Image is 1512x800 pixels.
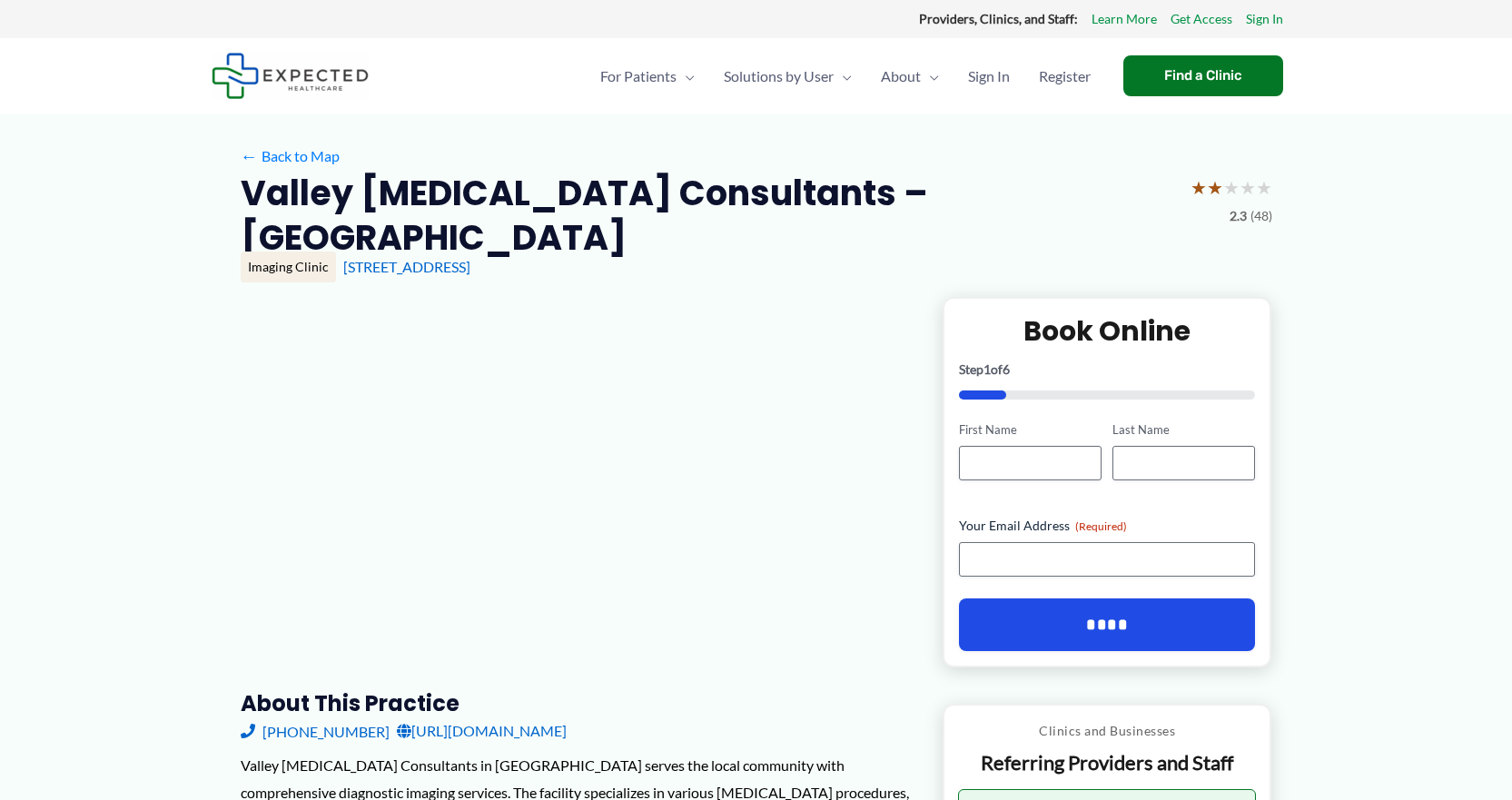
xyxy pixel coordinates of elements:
[921,44,939,108] span: Menu Toggle
[241,717,390,745] a: [PHONE_NUMBER]
[1092,7,1157,31] a: Learn More
[1075,519,1127,533] span: (Required)
[958,719,1257,743] p: Clinics and Businesses
[1256,171,1272,204] span: ★
[1003,361,1010,377] span: 6
[586,44,709,108] a: For PatientsMenu Toggle
[1207,171,1223,204] span: ★
[1230,204,1247,228] span: 2.3
[1240,171,1256,204] span: ★
[343,258,470,275] a: [STREET_ADDRESS]
[1246,7,1283,31] a: Sign In
[959,421,1102,439] label: First Name
[1250,204,1272,228] span: (48)
[959,517,1256,535] label: Your Email Address
[1123,55,1283,96] a: Find a Clinic
[241,143,340,170] a: ←Back to Map
[241,252,336,282] div: Imaging Clinic
[1171,7,1232,31] a: Get Access
[241,689,914,717] h3: About this practice
[866,44,954,108] a: AboutMenu Toggle
[709,44,866,108] a: Solutions by UserMenu Toggle
[1112,421,1255,439] label: Last Name
[959,313,1256,349] h2: Book Online
[968,44,1010,108] span: Sign In
[958,750,1257,776] p: Referring Providers and Staff
[1024,44,1105,108] a: Register
[397,717,567,745] a: [URL][DOMAIN_NAME]
[881,44,921,108] span: About
[919,11,1078,26] strong: Providers, Clinics, and Staff:
[1223,171,1240,204] span: ★
[677,44,695,108] span: Menu Toggle
[1039,44,1091,108] span: Register
[600,44,677,108] span: For Patients
[1191,171,1207,204] span: ★
[212,53,369,99] img: Expected Healthcare Logo - side, dark font, small
[241,171,1176,261] h2: Valley [MEDICAL_DATA] Consultants – [GEOGRAPHIC_DATA]
[959,363,1256,376] p: Step of
[724,44,834,108] span: Solutions by User
[241,147,258,164] span: ←
[983,361,991,377] span: 1
[834,44,852,108] span: Menu Toggle
[586,44,1105,108] nav: Primary Site Navigation
[954,44,1024,108] a: Sign In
